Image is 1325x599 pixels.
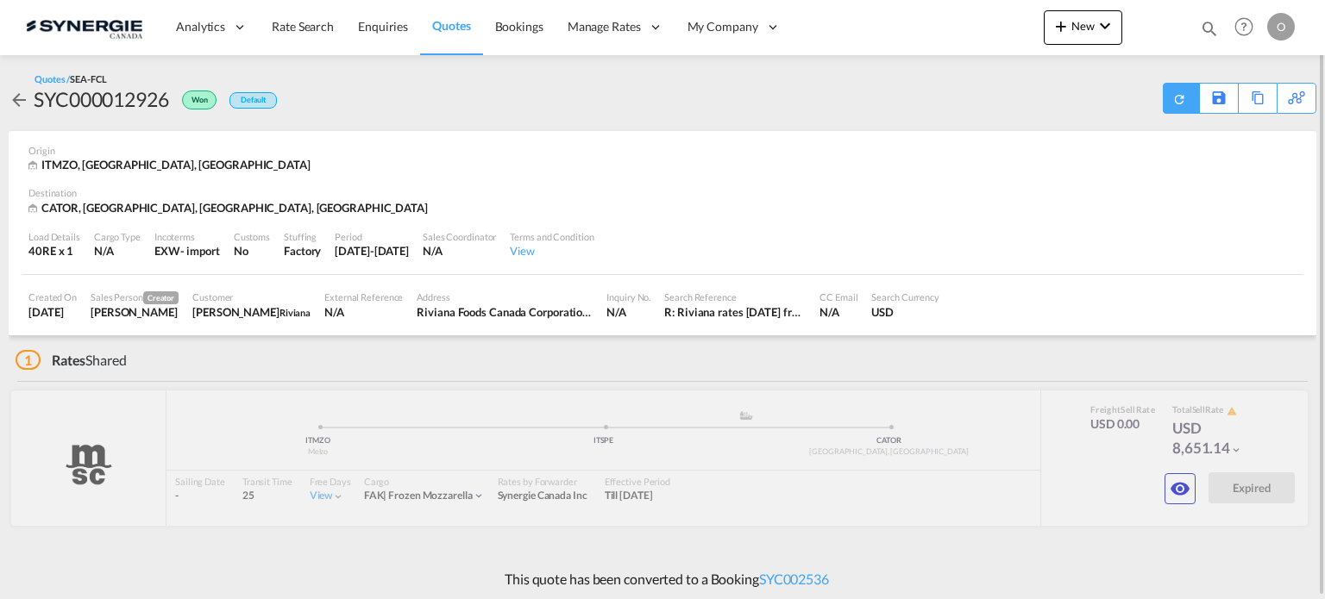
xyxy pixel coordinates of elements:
div: O [1267,13,1295,41]
button: icon-eye [1165,473,1196,504]
div: N/A [423,243,496,259]
div: Shared [16,351,127,370]
div: SYC000012926 [34,85,169,113]
span: Won [192,95,212,111]
div: 31 Jul 2025 [335,243,409,259]
p: This quote has been converted to a Booking [496,570,829,589]
div: R: Riviana rates July 2025 from Italy [664,304,806,320]
div: Load Details [28,230,80,243]
div: icon-arrow-left [9,85,34,113]
a: SYC002536 [759,571,829,587]
span: Rates [52,352,86,368]
div: - import [180,243,220,259]
div: ITMZO, Melzo, Europe [28,157,315,173]
div: Terms and Condition [510,230,593,243]
md-icon: icon-plus 400-fg [1051,16,1071,36]
div: N/A [94,243,141,259]
span: Manage Rates [568,18,641,35]
span: Bookings [495,19,543,34]
div: Default [229,92,277,109]
div: Period [335,230,409,243]
span: ITMZO, [GEOGRAPHIC_DATA], [GEOGRAPHIC_DATA] [41,158,311,172]
div: Riviana Foods Canada Corporation 5125 rue du Trianon, suite 450 Montréal, QC H1M 2S5 [417,304,593,320]
div: Sales Person [91,290,179,304]
div: Quotes /SEA-FCL [35,72,107,85]
span: New [1051,19,1115,33]
div: 40RE x 1 [28,243,80,259]
div: Destination [28,186,1297,199]
div: icon-magnify [1200,19,1219,45]
div: Won [169,85,221,113]
div: Quote PDF is not available at this time [1172,84,1190,106]
div: N/A [819,304,857,320]
div: View [510,243,593,259]
md-icon: icon-arrow-left [9,90,29,110]
div: Yassine Cherkaoui [192,304,311,320]
div: Search Currency [871,290,939,303]
img: 1f56c880d42311ef80fc7dca854c8e59.png [26,8,142,47]
span: Analytics [176,18,225,35]
div: USD [871,304,939,320]
div: CC Email [819,290,857,303]
div: Save As Template [1200,84,1238,113]
div: External Reference [324,290,403,303]
div: CATOR, Toronto, ON, Americas [28,200,432,216]
div: 3 Jul 2025 [28,304,77,320]
span: Rate Search [272,19,334,34]
div: EXW [154,243,180,259]
span: Help [1229,12,1259,41]
span: 1 [16,350,41,370]
div: Search Reference [664,290,806,303]
div: Help [1229,12,1267,43]
span: Enquiries [358,19,408,34]
div: Sales Coordinator [423,230,496,243]
md-icon: icon-chevron-down [1095,16,1115,36]
button: icon-plus 400-fgNewicon-chevron-down [1044,10,1122,45]
md-icon: icon-refresh [1172,92,1186,106]
div: Factory Stuffing [284,243,321,259]
div: No [234,243,270,259]
div: N/A [606,304,650,320]
span: SEA-FCL [70,73,106,84]
span: My Company [688,18,758,35]
div: N/A [324,304,403,320]
div: Stuffing [284,230,321,243]
span: Riviana [279,307,311,318]
div: Address [417,290,593,303]
div: Karen Mercier [91,304,179,320]
div: Inquiry No. [606,290,650,303]
div: Cargo Type [94,230,141,243]
div: Customs [234,230,270,243]
md-icon: icon-magnify [1200,19,1219,38]
md-icon: icon-eye [1170,478,1190,499]
div: Incoterms [154,230,220,243]
div: Origin [28,144,1297,157]
span: Creator [143,291,179,304]
div: Customer [192,290,311,303]
span: Quotes [432,18,470,33]
div: Created On [28,290,77,303]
